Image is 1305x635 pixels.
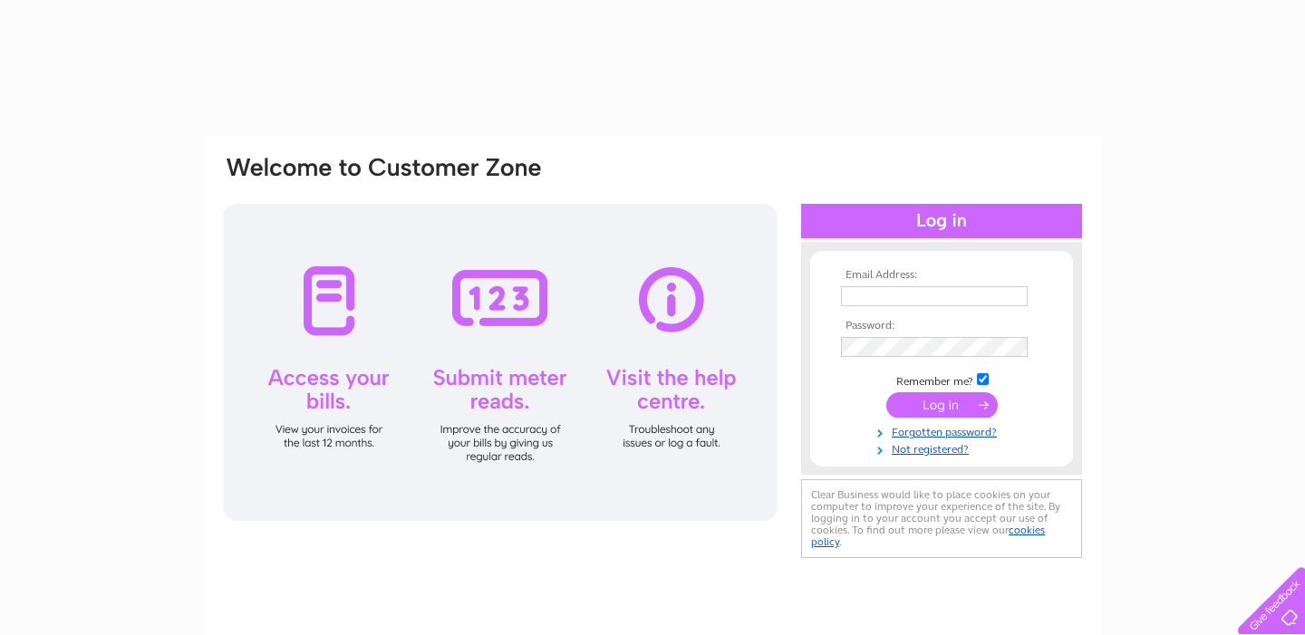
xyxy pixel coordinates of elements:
th: Email Address: [836,269,1047,282]
div: Clear Business would like to place cookies on your computer to improve your experience of the sit... [801,479,1082,558]
input: Submit [886,392,998,418]
td: Remember me? [836,370,1047,389]
th: Password: [836,320,1047,332]
a: Not registered? [841,439,1047,457]
a: cookies policy [811,524,1045,548]
a: Forgotten password? [841,422,1047,439]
